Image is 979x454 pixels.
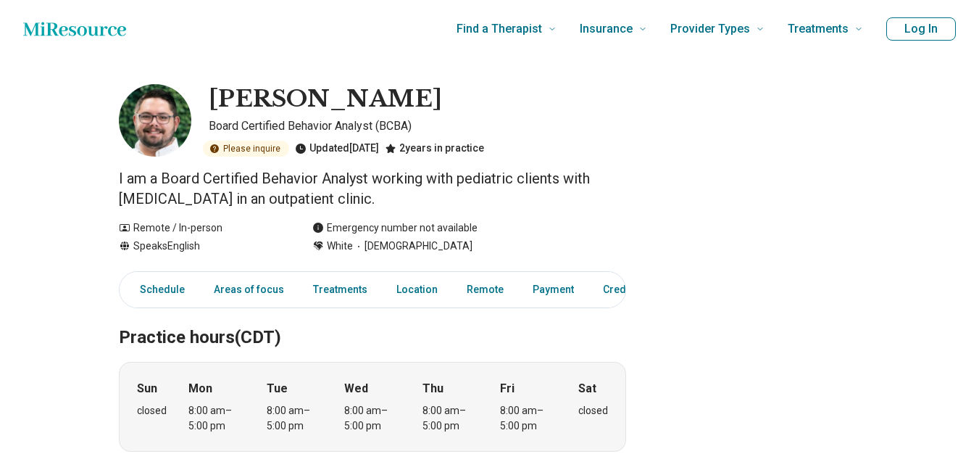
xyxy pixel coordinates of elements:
div: When does the program meet? [119,362,626,452]
p: I am a Board Certified Behavior Analyst working with pediatric clients with [MEDICAL_DATA] in an ... [119,168,626,209]
a: Remote [458,275,512,305]
strong: Tue [267,380,288,397]
span: Provider Types [670,19,750,39]
a: Schedule [122,275,193,305]
strong: Fri [500,380,515,397]
a: Treatments [304,275,376,305]
a: Home page [23,15,126,44]
div: 8:00 am – 5:00 pm [422,403,478,434]
div: 8:00 am – 5:00 pm [344,403,400,434]
span: [DEMOGRAPHIC_DATA] [353,239,472,254]
img: Ethan Young, Board Certified Behavior Analyst (BCBA) [119,84,191,157]
div: Updated [DATE] [295,141,379,157]
div: 8:00 am – 5:00 pm [188,403,244,434]
div: Please inquire [203,141,289,157]
span: Insurance [580,19,633,39]
a: Payment [524,275,583,305]
div: 8:00 am – 5:00 pm [267,403,322,434]
div: 8:00 am – 5:00 pm [500,403,556,434]
a: Areas of focus [205,275,293,305]
button: Log In [886,17,956,41]
span: Treatments [788,19,849,39]
div: 2 years in practice [385,141,484,157]
strong: Sat [578,380,596,397]
h2: Practice hours (CDT) [119,291,626,350]
div: Remote / In-person [119,220,283,236]
strong: Thu [422,380,443,397]
span: White [327,239,353,254]
strong: Mon [188,380,212,397]
p: Board Certified Behavior Analyst (BCBA) [209,117,626,135]
div: closed [578,403,608,418]
strong: Wed [344,380,368,397]
span: Find a Therapist [457,19,542,39]
a: Location [388,275,446,305]
div: Speaks English [119,239,283,254]
a: Credentials [594,275,667,305]
h1: [PERSON_NAME] [209,84,442,115]
div: closed [137,403,167,418]
div: Emergency number not available [312,220,478,236]
strong: Sun [137,380,157,397]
